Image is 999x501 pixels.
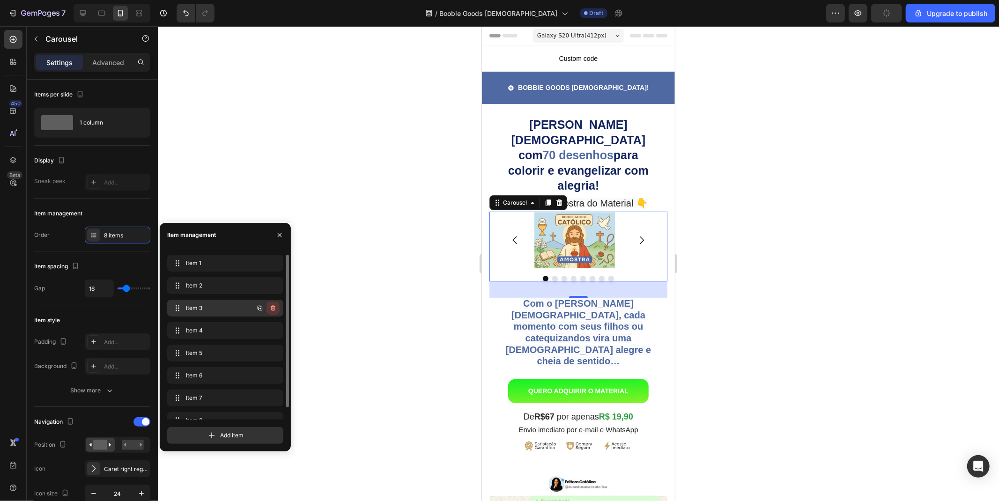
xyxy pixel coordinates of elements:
div: Caret right regular [104,465,148,473]
span: Item 1 [186,259,261,267]
button: 7 [4,4,70,22]
iframe: Design area [482,26,675,501]
div: Item style [34,316,60,324]
div: Add... [104,362,148,371]
div: 8 items [104,231,148,240]
div: Display [34,155,67,167]
span: Item 2 [186,281,261,290]
button: Upgrade to publish [906,4,995,22]
div: Open Intercom Messenger [967,455,990,478]
p: Advanced [92,58,124,67]
div: Order [34,231,50,239]
div: Sneak peek [34,177,66,185]
div: Background [34,360,80,373]
span: Item 7 [186,394,261,402]
input: Auto [85,280,113,297]
div: Items per slide [34,88,86,101]
span: Boobie Goods [DEMOGRAPHIC_DATA] [440,8,558,18]
div: Beta [7,171,22,179]
div: Show more [71,386,114,395]
div: Undo/Redo [177,4,215,22]
div: Add... [104,338,148,346]
div: Navigation [34,416,76,428]
span: Item 4 [186,326,261,335]
span: Item 5 [186,349,261,357]
div: Item management [167,231,216,239]
div: Upgrade to publish [914,8,987,18]
p: 7 [61,7,66,19]
div: 1 column [80,112,137,133]
div: 450 [9,100,22,107]
div: Position [34,439,68,451]
span: Item 8 [186,416,261,425]
div: Icon size [34,487,71,500]
div: Item spacing [34,260,81,273]
div: Icon [34,464,45,473]
div: Gap [34,284,45,293]
p: Carousel [45,33,125,44]
span: / [436,8,438,18]
div: Item management [34,209,82,218]
span: Draft [590,9,604,17]
div: Padding [34,336,69,348]
span: Item 3 [186,304,239,312]
button: Show more [34,382,150,399]
p: Settings [46,58,73,67]
span: Add item [220,431,244,440]
span: Item 6 [186,371,261,380]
